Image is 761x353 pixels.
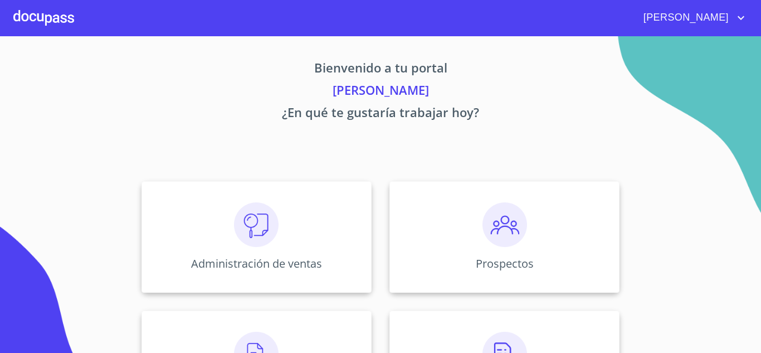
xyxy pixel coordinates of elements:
img: prospectos.png [482,202,527,247]
span: [PERSON_NAME] [635,9,734,27]
p: [PERSON_NAME] [37,81,724,103]
p: Bienvenido a tu portal [37,59,724,81]
p: ¿En qué te gustaría trabajar hoy? [37,103,724,125]
p: Administración de ventas [191,256,322,271]
p: Prospectos [476,256,534,271]
button: account of current user [635,9,748,27]
img: consulta.png [234,202,279,247]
